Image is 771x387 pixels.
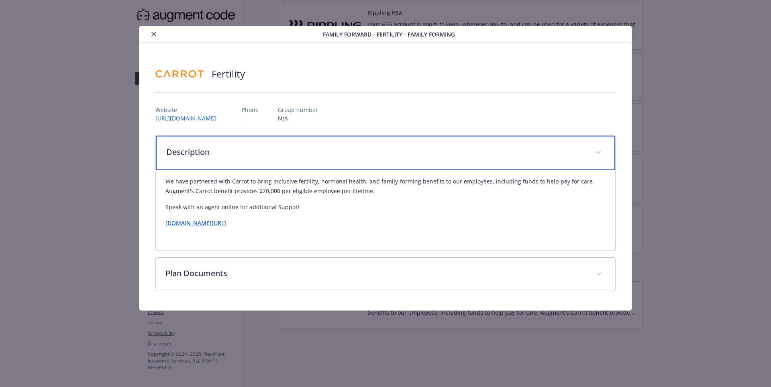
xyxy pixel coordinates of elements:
[155,114,222,122] a: [URL][DOMAIN_NAME]
[77,26,694,311] div: details for plan Family Forward - Fertility - Family Forming
[149,29,159,39] button: close
[165,219,226,227] a: [DOMAIN_NAME][URL]
[156,170,616,251] div: Description
[278,114,318,122] p: N/A
[242,114,259,122] p: -
[156,136,616,170] div: Description
[165,177,606,196] p: We have partnered with Carrot to bring inclusive fertility, hormonal health, and family-forming b...
[155,62,204,86] img: Carrot
[165,202,606,212] p: Speak with an agent online for additional Support
[166,146,586,158] p: Description
[242,106,259,114] p: Phone
[156,258,616,291] div: Plan Documents
[155,106,222,114] p: Website
[165,267,587,279] p: Plan Documents
[278,106,318,114] p: Group number
[323,30,455,39] span: Family Forward - Fertility - Family Forming
[212,67,245,81] h2: Fertility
